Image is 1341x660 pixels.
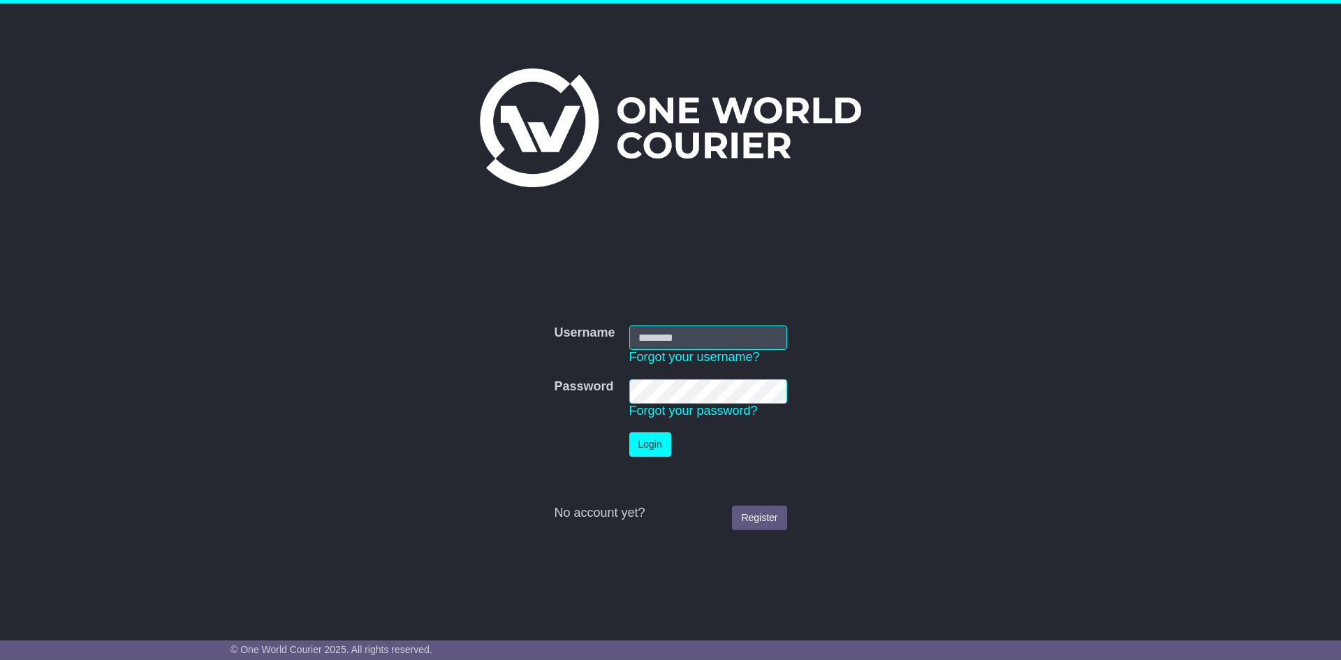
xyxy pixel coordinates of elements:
label: Username [554,325,615,341]
a: Forgot your username? [629,350,760,364]
a: Register [732,506,786,530]
a: Forgot your password? [629,404,758,418]
button: Login [629,432,671,457]
span: © One World Courier 2025. All rights reserved. [230,644,432,655]
label: Password [554,379,613,395]
div: No account yet? [554,506,786,521]
img: One World [480,68,861,187]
